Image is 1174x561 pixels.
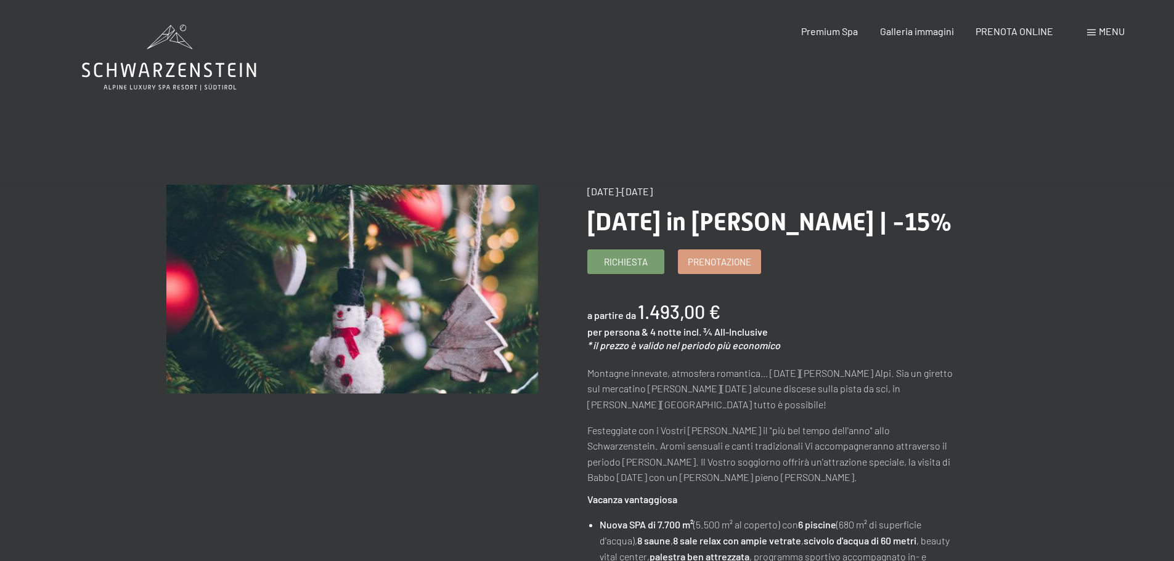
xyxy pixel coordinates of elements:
span: Menu [1099,25,1125,37]
p: Festeggiate con i Vostri [PERSON_NAME] il "più bel tempo dell'anno" allo Schwarzenstein. Aromi se... [587,422,959,485]
b: 1.493,00 € [638,301,720,323]
em: * il prezzo è valido nel periodo più economico [587,339,780,351]
strong: 6 piscine [798,519,836,530]
span: a partire da [587,309,636,321]
a: Richiesta [588,250,664,273]
strong: scivolo d'acqua di 60 metri [804,535,916,546]
strong: Vacanza vantaggiosa [587,493,677,505]
span: [DATE]-[DATE] [587,185,653,197]
a: Premium Spa [801,25,858,37]
a: Prenotazione [679,250,760,273]
img: Natale in montagna | -15% [166,185,538,394]
strong: 8 sale relax con ampie vetrate [673,535,801,546]
a: PRENOTA ONLINE [976,25,1053,37]
span: incl. ¾ All-Inclusive [683,326,768,337]
span: per persona & [587,326,648,337]
strong: 8 saune [637,535,671,546]
span: Richiesta [604,256,648,268]
p: Montagne innevate, atmosfera romantica… [DATE][PERSON_NAME] Alpi. Sia un giretto sul mercatino [P... [587,365,959,413]
strong: Nuova SPA di 7.700 m² [600,519,693,530]
span: [DATE] in [PERSON_NAME] | -15% [587,208,952,236]
span: 4 notte [650,326,682,337]
a: Galleria immagini [880,25,954,37]
span: Prenotazione [688,256,751,268]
